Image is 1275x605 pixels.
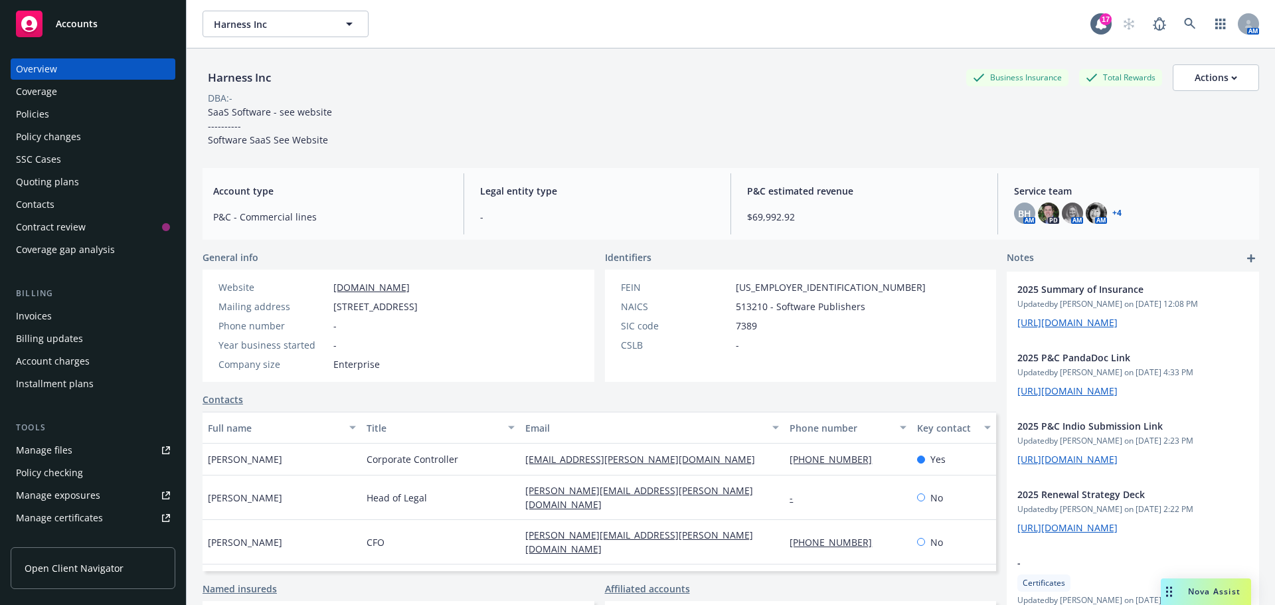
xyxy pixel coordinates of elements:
div: Manage certificates [16,507,103,529]
div: Tools [11,421,175,434]
div: NAICS [621,300,730,313]
a: Search [1177,11,1203,37]
div: Actions [1195,65,1237,90]
a: Coverage gap analysis [11,239,175,260]
a: [PERSON_NAME][EMAIL_ADDRESS][PERSON_NAME][DOMAIN_NAME] [525,484,753,511]
a: Named insureds [203,582,277,596]
span: Yes [930,452,946,466]
button: Harness Inc [203,11,369,37]
button: Phone number [784,412,911,444]
a: Manage exposures [11,485,175,506]
span: 513210 - Software Publishers [736,300,865,313]
span: - [333,319,337,333]
div: Company size [218,357,328,371]
a: Contacts [11,194,175,215]
span: 2025 Renewal Strategy Deck [1017,487,1214,501]
div: Full name [208,421,341,435]
div: 2025 Summary of InsuranceUpdatedby [PERSON_NAME] on [DATE] 12:08 PM[URL][DOMAIN_NAME] [1007,272,1259,340]
a: Account charges [11,351,175,372]
span: Identifiers [605,250,651,264]
span: Account type [213,184,448,198]
a: Accounts [11,5,175,43]
span: [PERSON_NAME] [208,452,282,466]
div: Billing updates [16,328,83,349]
div: Phone number [790,421,891,435]
span: [PERSON_NAME] [208,535,282,549]
a: Invoices [11,305,175,327]
a: add [1243,250,1259,266]
span: CFO [367,535,384,549]
div: Invoices [16,305,52,327]
div: Coverage [16,81,57,102]
div: 2025 P&C PandaDoc LinkUpdatedby [PERSON_NAME] on [DATE] 4:33 PM[URL][DOMAIN_NAME] [1007,340,1259,408]
a: [PERSON_NAME][EMAIL_ADDRESS][PERSON_NAME][DOMAIN_NAME] [525,529,753,555]
span: - [480,210,715,224]
span: [US_EMPLOYER_IDENTIFICATION_NUMBER] [736,280,926,294]
a: SSC Cases [11,149,175,170]
a: Installment plans [11,373,175,394]
div: Account charges [16,351,90,372]
a: [URL][DOMAIN_NAME] [1017,521,1118,534]
div: Key contact [917,421,976,435]
a: Switch app [1207,11,1234,37]
span: P&C estimated revenue [747,184,981,198]
span: General info [203,250,258,264]
div: Policy changes [16,126,81,147]
button: Actions [1173,64,1259,91]
div: Manage files [16,440,72,461]
a: Billing updates [11,328,175,349]
a: [EMAIL_ADDRESS][PERSON_NAME][DOMAIN_NAME] [525,453,766,466]
span: Accounts [56,19,98,29]
span: 7389 [736,319,757,333]
div: Quoting plans [16,171,79,193]
div: 2025 Renewal Strategy DeckUpdatedby [PERSON_NAME] on [DATE] 2:22 PM[URL][DOMAIN_NAME] [1007,477,1259,545]
div: SSC Cases [16,149,61,170]
div: CSLB [621,338,730,352]
a: Manage claims [11,530,175,551]
span: Open Client Navigator [25,561,124,575]
a: Contacts [203,392,243,406]
span: Enterprise [333,357,380,371]
img: photo [1038,203,1059,224]
div: Policies [16,104,49,125]
a: Policies [11,104,175,125]
a: Start snowing [1116,11,1142,37]
div: Year business started [218,338,328,352]
span: BH [1018,207,1031,220]
span: $69,992.92 [747,210,981,224]
div: Contract review [16,216,86,238]
a: Policy changes [11,126,175,147]
a: Contract review [11,216,175,238]
div: Coverage gap analysis [16,239,115,260]
img: photo [1086,203,1107,224]
span: SaaS Software - see website ---------- Software SaaS See Website [208,106,332,146]
span: P&C - Commercial lines [213,210,448,224]
a: +4 [1112,209,1122,217]
span: Service team [1014,184,1248,198]
span: Nova Assist [1188,586,1240,597]
div: Business Insurance [966,69,1068,86]
div: Mailing address [218,300,328,313]
a: - [790,491,804,504]
span: Legal entity type [480,184,715,198]
a: [PHONE_NUMBER] [790,536,883,549]
span: Updated by [PERSON_NAME] on [DATE] 2:22 PM [1017,503,1248,515]
div: 17 [1100,13,1112,25]
span: Harness Inc [214,17,329,31]
div: Total Rewards [1079,69,1162,86]
div: FEIN [621,280,730,294]
span: Corporate Controller [367,452,458,466]
span: 2025 P&C Indio Submission Link [1017,419,1214,433]
a: Affiliated accounts [605,582,690,596]
span: 2025 P&C PandaDoc Link [1017,351,1214,365]
button: Full name [203,412,361,444]
a: Report a Bug [1146,11,1173,37]
div: Title [367,421,500,435]
button: Key contact [912,412,996,444]
div: Website [218,280,328,294]
div: Phone number [218,319,328,333]
a: Quoting plans [11,171,175,193]
div: Drag to move [1161,578,1177,605]
span: No [930,535,943,549]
